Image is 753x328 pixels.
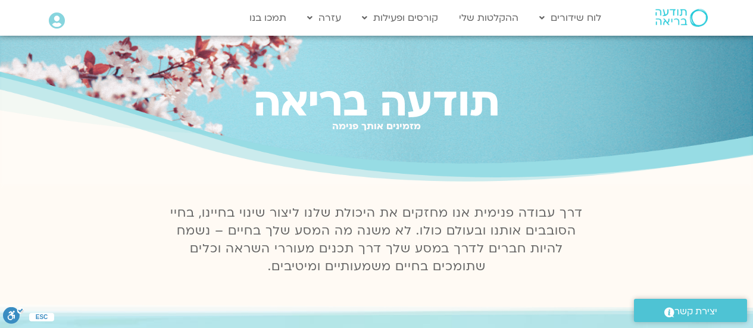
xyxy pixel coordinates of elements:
[634,299,747,322] a: יצירת קשר
[655,9,708,27] img: תודעה בריאה
[356,7,444,29] a: קורסים ופעילות
[301,7,347,29] a: עזרה
[243,7,292,29] a: תמכו בנו
[453,7,524,29] a: ההקלטות שלי
[164,204,590,276] p: דרך עבודה פנימית אנו מחזקים את היכולת שלנו ליצור שינוי בחיינו, בחיי הסובבים אותנו ובעולם כולו. לא...
[533,7,607,29] a: לוח שידורים
[674,304,717,320] span: יצירת קשר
